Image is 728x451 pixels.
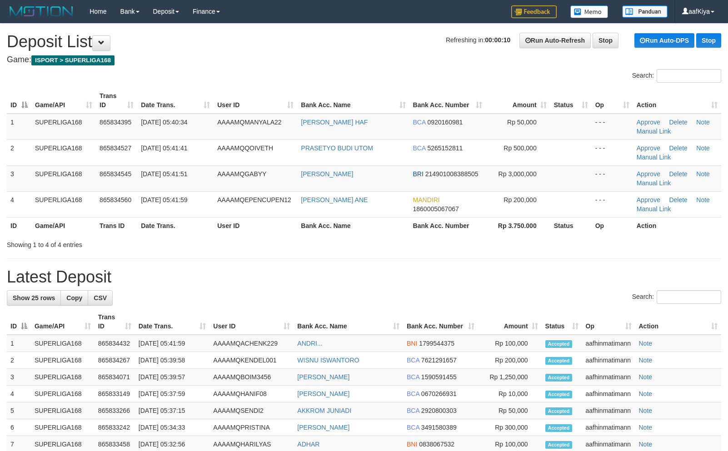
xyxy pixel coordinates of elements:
[639,357,653,364] a: Note
[31,114,96,140] td: SUPERLIGA168
[511,5,557,18] img: Feedback.jpg
[95,419,135,436] td: 865833242
[421,407,457,414] span: Copy 2920800303 to clipboard
[582,386,635,402] td: aafhinmatimann
[409,88,486,114] th: Bank Acc. Number: activate to sort column ascending
[639,424,653,431] a: Note
[413,196,440,203] span: MANDIRI
[446,36,510,44] span: Refreshing in:
[582,369,635,386] td: aafhinmatimann
[31,335,95,352] td: SUPERLIGA168
[7,352,31,369] td: 2
[637,119,660,126] a: Approve
[632,69,721,83] label: Search:
[31,309,95,335] th: Game/API: activate to sort column ascending
[297,88,409,114] th: Bank Acc. Name: activate to sort column ascending
[141,119,187,126] span: [DATE] 05:40:34
[478,419,542,436] td: Rp 300,000
[478,335,542,352] td: Rp 100,000
[669,196,687,203] a: Delete
[637,196,660,203] a: Approve
[545,340,573,348] span: Accepted
[421,424,457,431] span: Copy 3491580389 to clipboard
[7,402,31,419] td: 5
[7,165,31,191] td: 3
[657,69,721,83] input: Search:
[31,386,95,402] td: SUPERLIGA168
[545,357,573,365] span: Accepted
[409,217,486,234] th: Bank Acc. Number
[31,55,115,65] span: ISPORT > SUPERLIGA168
[421,357,457,364] span: Copy 7621291657 to clipboard
[696,196,710,203] a: Note
[209,402,294,419] td: AAAAMQSENDI2
[100,144,131,152] span: 865834527
[639,390,653,397] a: Note
[669,144,687,152] a: Delete
[407,340,417,347] span: BNI
[13,294,55,302] span: Show 25 rows
[95,402,135,419] td: 865833266
[478,309,542,335] th: Amount: activate to sort column ascending
[407,357,419,364] span: BCA
[301,196,368,203] a: [PERSON_NAME] ANE
[301,144,373,152] a: PRASETYO BUDI UTOM
[135,386,210,402] td: [DATE] 05:37:59
[592,165,633,191] td: - - -
[542,309,582,335] th: Status: activate to sort column ascending
[669,170,687,178] a: Delete
[297,390,349,397] a: [PERSON_NAME]
[7,191,31,217] td: 4
[31,88,96,114] th: Game/API: activate to sort column ascending
[137,217,214,234] th: Date Trans.
[294,309,403,335] th: Bank Acc. Name: activate to sort column ascending
[217,170,266,178] span: AAAAMQGABYY
[403,309,478,335] th: Bank Acc. Number: activate to sort column ascending
[622,5,668,18] img: panduan.png
[407,424,419,431] span: BCA
[301,119,368,126] a: [PERSON_NAME] HAF
[478,386,542,402] td: Rp 10,000
[639,340,653,347] a: Note
[639,407,653,414] a: Note
[413,119,426,126] span: BCA
[427,144,463,152] span: Copy 5265152811 to clipboard
[100,119,131,126] span: 865834395
[137,88,214,114] th: Date Trans.: activate to sort column ascending
[582,402,635,419] td: aafhinmatimann
[141,170,187,178] span: [DATE] 05:41:51
[31,165,96,191] td: SUPERLIGA168
[421,373,457,381] span: Copy 1590591455 to clipboard
[7,369,31,386] td: 3
[485,36,510,44] strong: 00:00:10
[582,335,635,352] td: aafhinmatimann
[7,55,721,64] h4: Game:
[637,179,671,187] a: Manual Link
[582,309,635,335] th: Op: activate to sort column ascending
[95,335,135,352] td: 865834432
[592,114,633,140] td: - - -
[95,386,135,402] td: 865833149
[95,369,135,386] td: 865834071
[593,33,618,48] a: Stop
[478,369,542,386] td: Rp 1,250,000
[582,419,635,436] td: aafhinmatimann
[499,170,537,178] span: Rp 3,000,000
[7,386,31,402] td: 4
[637,144,660,152] a: Approve
[504,196,536,203] span: Rp 200,000
[632,290,721,304] label: Search:
[486,88,550,114] th: Amount: activate to sort column ascending
[669,119,687,126] a: Delete
[7,217,31,234] th: ID
[31,352,95,369] td: SUPERLIGA168
[31,419,95,436] td: SUPERLIGA168
[66,294,82,302] span: Copy
[7,268,721,286] h1: Latest Deposit
[297,357,359,364] a: WISNU ISWANTORO
[592,191,633,217] td: - - -
[545,424,573,432] span: Accepted
[209,386,294,402] td: AAAAMQHANIF08
[31,369,95,386] td: SUPERLIGA168
[478,352,542,369] td: Rp 200,000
